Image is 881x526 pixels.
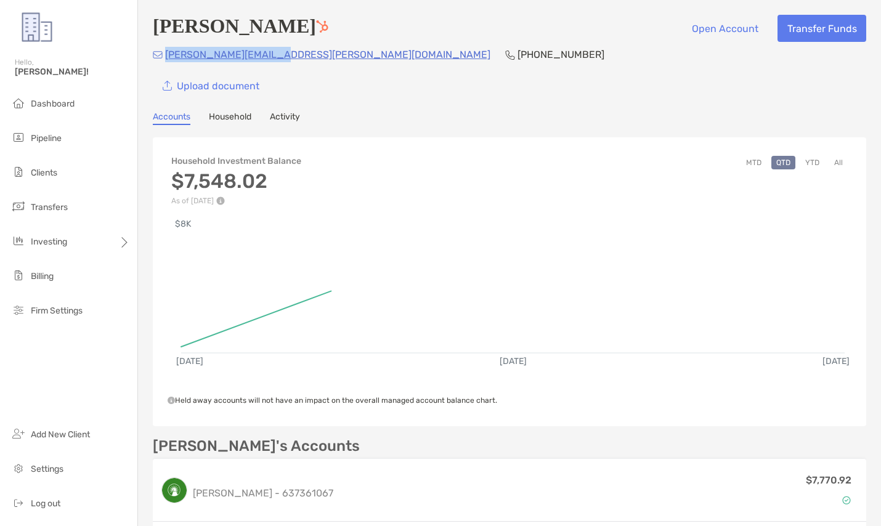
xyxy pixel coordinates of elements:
img: logout icon [11,495,26,510]
span: Transfers [31,202,68,212]
button: QTD [771,156,795,169]
img: Account Status icon [842,496,851,504]
p: $7,770.92 [806,472,851,488]
img: settings icon [11,461,26,475]
p: As of [DATE] [171,196,301,205]
a: Household [209,111,251,125]
a: Accounts [153,111,190,125]
img: dashboard icon [11,95,26,110]
button: MTD [741,156,766,169]
span: Dashboard [31,99,75,109]
img: button icon [163,81,172,91]
a: Go to Hubspot Deal [316,15,328,37]
img: Phone Icon [505,50,515,60]
span: Settings [31,464,63,474]
text: $8K [175,219,192,229]
p: [PERSON_NAME]'s Accounts [153,439,360,454]
button: YTD [800,156,824,169]
h4: Household Investment Balance [171,156,301,166]
text: [DATE] [176,356,203,366]
h4: [PERSON_NAME] [153,15,328,42]
text: [DATE] [822,356,850,366]
button: Transfer Funds [777,15,866,42]
img: Hubspot Icon [316,20,328,33]
span: Pipeline [31,133,62,144]
span: Held away accounts will not have an impact on the overall managed account balance chart. [168,396,497,405]
h3: $7,548.02 [171,169,301,193]
span: Billing [31,271,54,281]
span: Clients [31,168,57,178]
a: Activity [270,111,300,125]
span: Log out [31,498,60,509]
span: Investing [31,237,67,247]
img: add_new_client icon [11,426,26,441]
img: Performance Info [216,196,225,205]
img: clients icon [11,164,26,179]
button: Open Account [682,15,768,42]
a: Upload document [153,72,269,99]
p: [PERSON_NAME] - 637361067 [193,485,333,501]
img: logo account [162,478,187,503]
button: All [829,156,848,169]
img: firm-settings icon [11,302,26,317]
img: pipeline icon [11,130,26,145]
img: Email Icon [153,51,163,59]
span: Firm Settings [31,305,83,316]
img: investing icon [11,233,26,248]
span: Add New Client [31,429,90,440]
img: Zoe Logo [15,5,59,49]
span: [PERSON_NAME]! [15,67,130,77]
p: [PERSON_NAME][EMAIL_ADDRESS][PERSON_NAME][DOMAIN_NAME] [165,47,490,62]
p: [PHONE_NUMBER] [518,47,604,62]
img: transfers icon [11,199,26,214]
text: [DATE] [500,356,527,366]
img: billing icon [11,268,26,283]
